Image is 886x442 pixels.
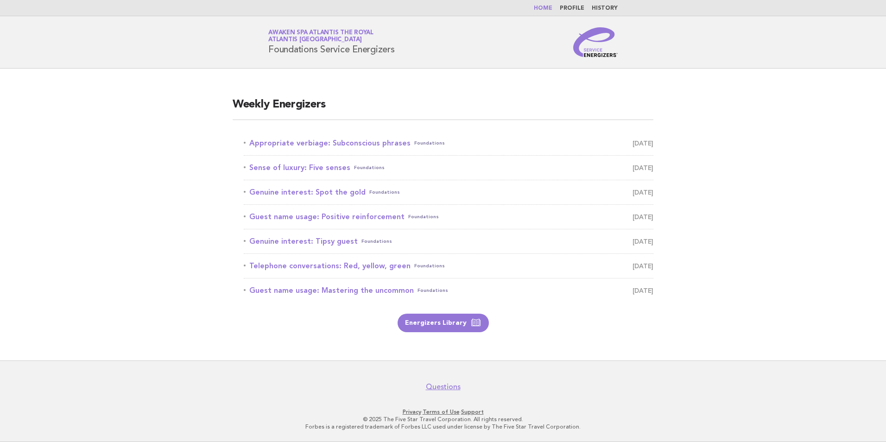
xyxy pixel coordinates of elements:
[244,210,653,223] a: Guest name usage: Positive reinforcementFoundations [DATE]
[159,416,727,423] p: © 2025 The Five Star Travel Corporation. All rights reserved.
[159,423,727,430] p: Forbes is a registered trademark of Forbes LLC used under license by The Five Star Travel Corpora...
[244,284,653,297] a: Guest name usage: Mastering the uncommonFoundations [DATE]
[534,6,552,11] a: Home
[268,37,362,43] span: Atlantis [GEOGRAPHIC_DATA]
[560,6,584,11] a: Profile
[592,6,618,11] a: History
[633,259,653,272] span: [DATE]
[426,382,461,391] a: Questions
[233,97,653,120] h2: Weekly Energizers
[244,137,653,150] a: Appropriate verbiage: Subconscious phrasesFoundations [DATE]
[408,210,439,223] span: Foundations
[159,408,727,416] p: · ·
[414,137,445,150] span: Foundations
[361,235,392,248] span: Foundations
[268,30,395,54] h1: Foundations Service Energizers
[414,259,445,272] span: Foundations
[573,27,618,57] img: Service Energizers
[633,235,653,248] span: [DATE]
[633,210,653,223] span: [DATE]
[354,161,385,174] span: Foundations
[633,161,653,174] span: [DATE]
[244,161,653,174] a: Sense of luxury: Five sensesFoundations [DATE]
[403,409,421,415] a: Privacy
[244,259,653,272] a: Telephone conversations: Red, yellow, greenFoundations [DATE]
[461,409,484,415] a: Support
[633,186,653,199] span: [DATE]
[423,409,460,415] a: Terms of Use
[268,30,373,43] a: Awaken SPA Atlantis the RoyalAtlantis [GEOGRAPHIC_DATA]
[633,284,653,297] span: [DATE]
[418,284,448,297] span: Foundations
[244,186,653,199] a: Genuine interest: Spot the goldFoundations [DATE]
[398,314,489,332] a: Energizers Library
[369,186,400,199] span: Foundations
[633,137,653,150] span: [DATE]
[244,235,653,248] a: Genuine interest: Tipsy guestFoundations [DATE]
